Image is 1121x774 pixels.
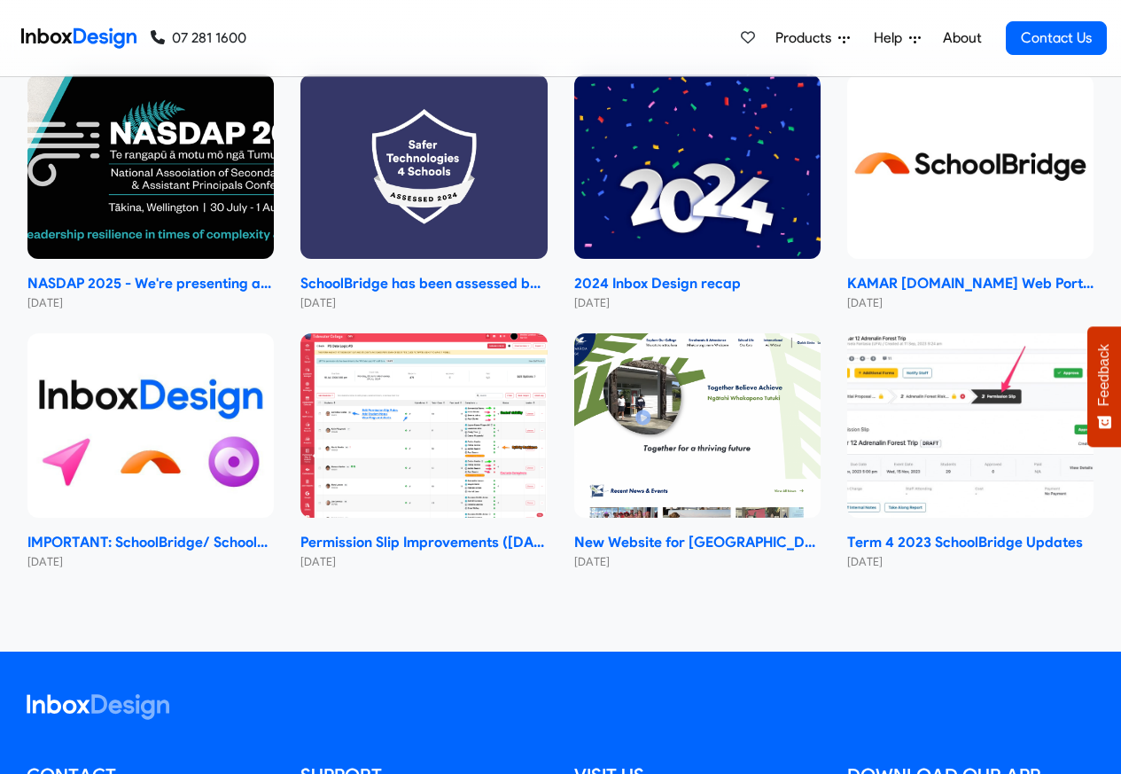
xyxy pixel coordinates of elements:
[574,74,821,260] img: 2024 Inbox Design recap
[574,553,821,570] small: [DATE]
[27,694,169,720] img: logo_inboxdesign_white.svg
[27,294,274,311] small: [DATE]
[847,532,1094,553] strong: Term 4 2023 SchoolBridge Updates
[847,294,1094,311] small: [DATE]
[874,27,909,49] span: Help
[847,74,1094,312] a: KAMAR school.kiwi Web Portal 2024 Changeover KAMAR [DOMAIN_NAME] Web Portal 2024 Changeover [DATE]
[300,333,547,519] img: Permission Slip Improvements (June 2024)
[300,532,547,553] strong: Permission Slip Improvements ([DATE])
[27,273,274,294] strong: NASDAP 2025 - We're presenting about SchoolPoint and SchoolBridge
[574,333,821,519] img: New Website for Whangaparāoa College
[300,273,547,294] strong: SchoolBridge has been assessed by Safer Technologies 4 Schools (ST4S)
[300,74,547,260] img: SchoolBridge has been assessed by Safer Technologies 4 Schools (ST4S)
[775,27,838,49] span: Products
[574,74,821,312] a: 2024 Inbox Design recap 2024 Inbox Design recap [DATE]
[938,20,986,56] a: About
[847,74,1094,260] img: KAMAR school.kiwi Web Portal 2024 Changeover
[27,333,274,571] a: IMPORTANT: SchoolBridge/ SchoolPoint Data- Sharing Information- NEW 2024 IMPORTANT: SchoolBridge/...
[300,553,547,570] small: [DATE]
[27,74,274,312] a: NASDAP 2025 - We're presenting about SchoolPoint and SchoolBridge NASDAP 2025 - We're presenting ...
[867,20,928,56] a: Help
[574,294,821,311] small: [DATE]
[151,27,246,49] a: 07 281 1600
[574,333,821,571] a: New Website for Whangaparāoa College New Website for [GEOGRAPHIC_DATA] [DATE]
[847,553,1094,570] small: [DATE]
[1006,21,1107,55] a: Contact Us
[1096,344,1112,406] span: Feedback
[847,333,1094,519] img: Term 4 2023 SchoolBridge Updates
[768,20,857,56] a: Products
[847,273,1094,294] strong: KAMAR [DOMAIN_NAME] Web Portal 2024 Changeover
[27,333,274,519] img: IMPORTANT: SchoolBridge/ SchoolPoint Data- Sharing Information- NEW 2024
[574,532,821,553] strong: New Website for [GEOGRAPHIC_DATA]
[847,333,1094,571] a: Term 4 2023 SchoolBridge Updates Term 4 2023 SchoolBridge Updates [DATE]
[300,333,547,571] a: Permission Slip Improvements (June 2024) Permission Slip Improvements ([DATE]) [DATE]
[300,294,547,311] small: [DATE]
[27,74,274,260] img: NASDAP 2025 - We're presenting about SchoolPoint and SchoolBridge
[1087,326,1121,447] button: Feedback - Show survey
[574,273,821,294] strong: 2024 Inbox Design recap
[300,74,547,312] a: SchoolBridge has been assessed by Safer Technologies 4 Schools (ST4S) SchoolBridge has been asses...
[27,553,274,570] small: [DATE]
[27,532,274,553] strong: IMPORTANT: SchoolBridge/ SchoolPoint Data- Sharing Information- NEW 2024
